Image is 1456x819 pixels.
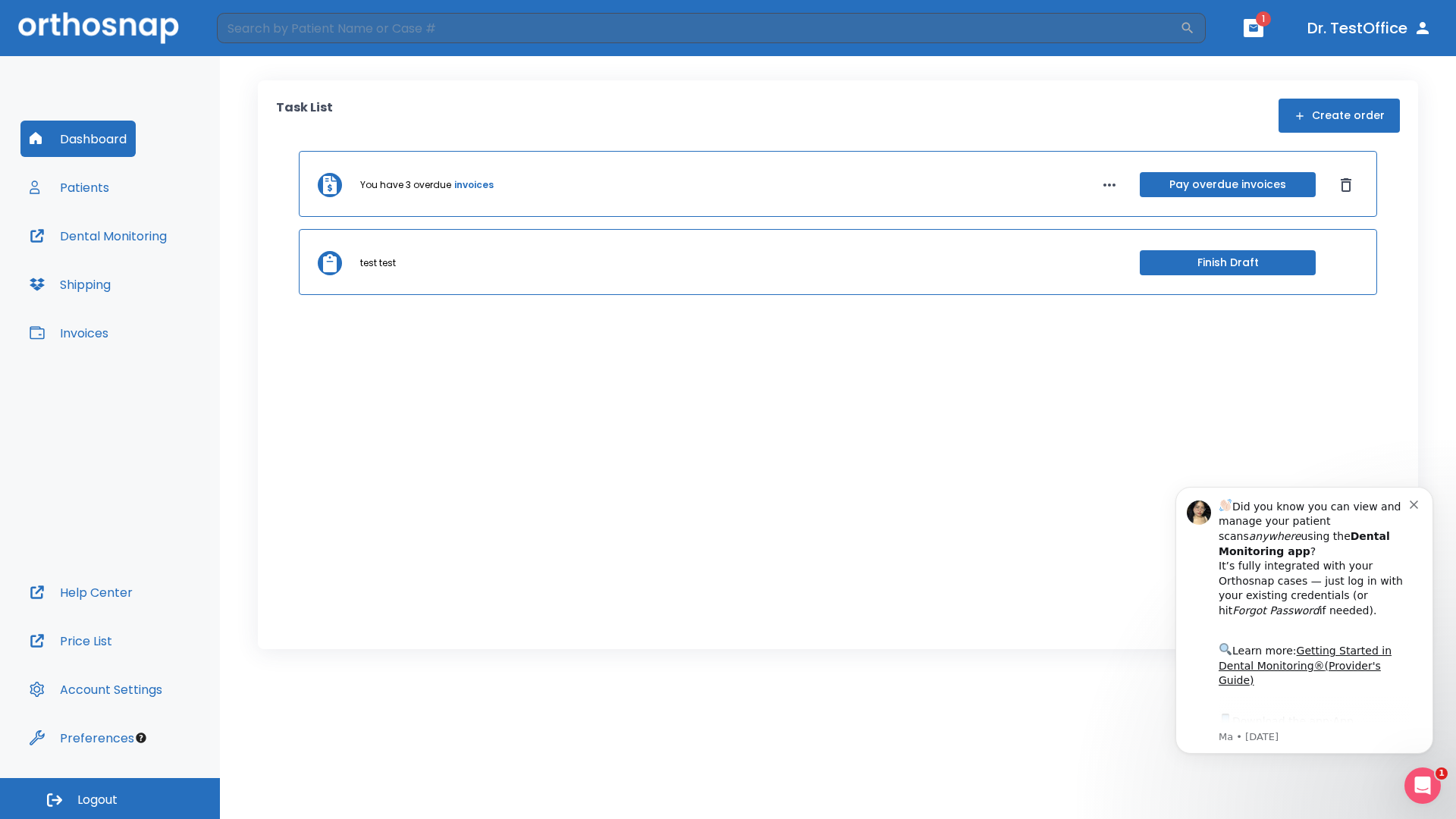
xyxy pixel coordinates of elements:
[1301,14,1438,42] button: Dr. TestOffice
[1153,464,1456,778] iframe: Intercom notifications message
[1404,767,1441,804] iframe: Intercom live chat
[217,13,1180,43] input: Search by Patient Name or Case #
[18,12,179,43] img: Orthosnap
[77,792,118,808] span: Logout
[20,218,176,254] button: Dental Monitoring
[20,121,136,157] button: Dashboard
[1140,172,1316,197] button: Pay overdue invoices
[360,256,396,270] p: test test
[1140,250,1316,275] button: Finish Draft
[20,623,121,659] button: Price List
[134,731,148,745] div: Tooltip anchor
[1334,173,1358,197] button: Dismiss
[276,99,333,133] p: Task List
[66,266,257,280] p: Message from Ma, sent 3w ago
[20,574,142,610] button: Help Center
[257,33,269,45] button: Dismiss notification
[1279,99,1400,133] button: Create order
[20,315,118,351] button: Invoices
[66,247,257,325] div: Download the app: | ​ Let us know if you need help getting started!
[20,720,143,756] button: Preferences
[1256,11,1271,27] span: 1
[66,251,201,278] a: App Store
[20,169,118,206] button: Patients
[1436,767,1448,780] span: 1
[20,266,120,303] button: Shipping
[20,671,171,708] button: Account Settings
[360,178,451,192] p: You have 3 overdue
[454,178,494,192] a: invoices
